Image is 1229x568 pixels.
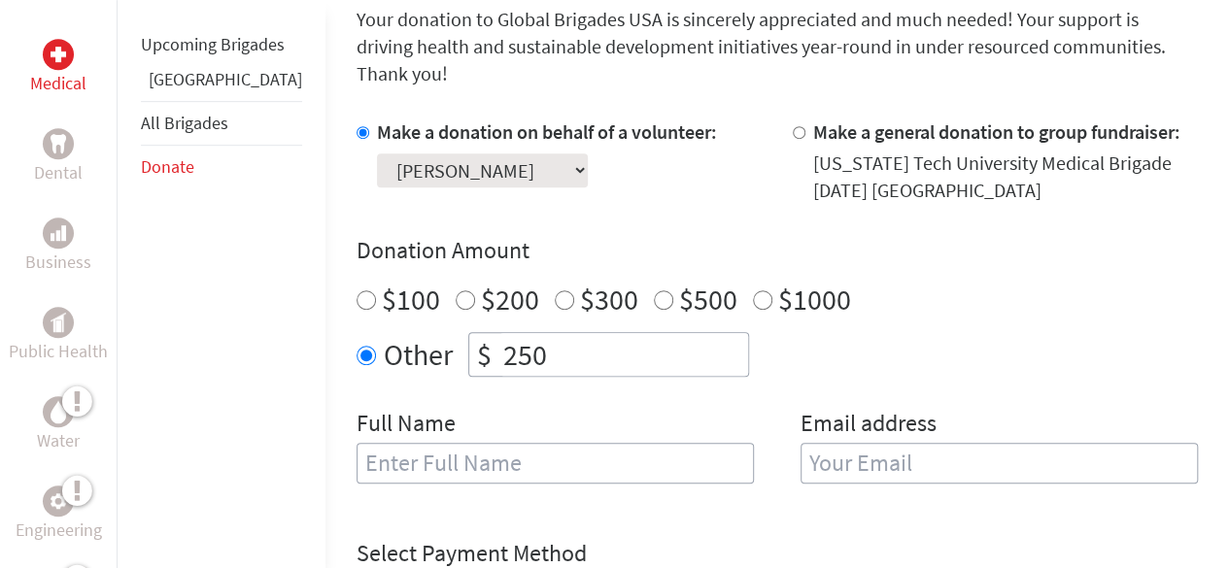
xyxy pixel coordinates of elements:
[51,47,66,62] img: Medical
[141,112,228,134] a: All Brigades
[141,101,302,146] li: All Brigades
[43,485,74,517] div: Engineering
[679,281,737,317] label: $500
[43,396,74,427] div: Water
[51,313,66,332] img: Public Health
[34,159,83,186] p: Dental
[801,408,937,443] label: Email address
[37,427,80,454] p: Water
[357,6,1198,87] p: Your donation to Global Brigades USA is sincerely appreciated and much needed! Your support is dr...
[51,134,66,152] img: Dental
[357,408,456,443] label: Full Name
[813,150,1198,204] div: [US_STATE] Tech University Medical Brigade [DATE] [GEOGRAPHIC_DATA]
[382,281,440,317] label: $100
[141,66,302,101] li: Ghana
[357,443,754,484] input: Enter Full Name
[43,307,74,338] div: Public Health
[580,281,638,317] label: $300
[801,443,1198,484] input: Your Email
[43,217,74,249] div: Business
[499,333,748,376] input: Enter Amount
[481,281,539,317] label: $200
[25,217,91,276] a: BusinessBusiness
[778,281,851,317] label: $1000
[9,307,108,365] a: Public HealthPublic Health
[141,155,194,178] a: Donate
[377,119,717,144] label: Make a donation on behalf of a volunteer:
[9,338,108,365] p: Public Health
[25,249,91,276] p: Business
[43,128,74,159] div: Dental
[384,332,453,377] label: Other
[51,225,66,241] img: Business
[813,119,1180,144] label: Make a general donation to group fundraiser:
[51,493,66,509] img: Engineering
[141,33,285,55] a: Upcoming Brigades
[30,70,86,97] p: Medical
[16,517,102,544] p: Engineering
[469,333,499,376] div: $
[16,485,102,544] a: EngineeringEngineering
[37,396,80,454] a: WaterWater
[357,235,1198,266] h4: Donation Amount
[34,128,83,186] a: DentalDental
[141,23,302,66] li: Upcoming Brigades
[141,146,302,188] li: Donate
[149,68,302,90] a: [GEOGRAPHIC_DATA]
[30,39,86,97] a: MedicalMedical
[51,400,66,422] img: Water
[43,39,74,70] div: Medical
